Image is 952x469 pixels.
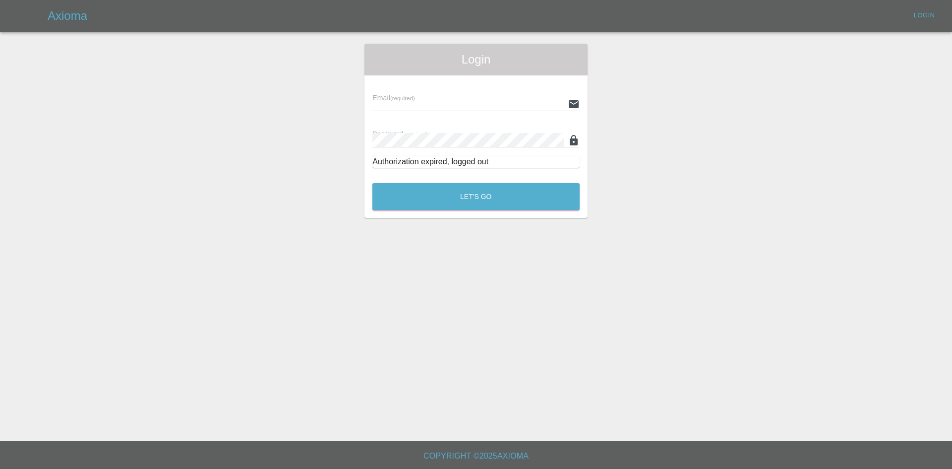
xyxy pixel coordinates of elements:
[372,183,580,210] button: Let's Go
[908,8,940,23] a: Login
[372,94,415,102] span: Email
[372,52,580,67] span: Login
[372,156,580,168] div: Authorization expired, logged out
[404,132,428,137] small: (required)
[372,130,428,138] span: Password
[48,8,87,24] h5: Axioma
[390,95,415,101] small: (required)
[8,449,944,463] h6: Copyright © 2025 Axioma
